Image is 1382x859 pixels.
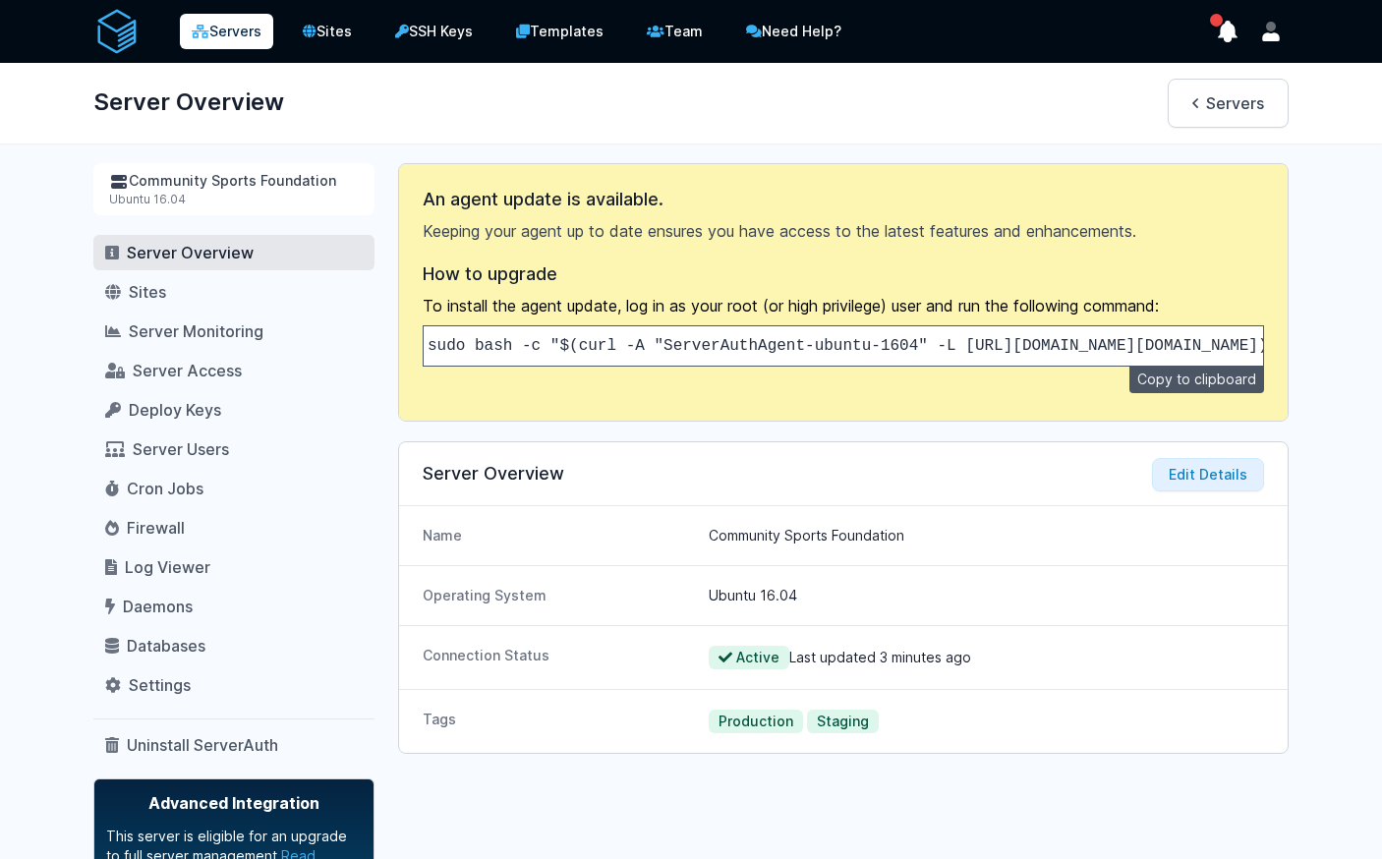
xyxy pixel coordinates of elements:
[423,646,693,669] dt: Connection Status
[93,667,374,703] a: Settings
[93,628,374,663] a: Databases
[127,636,205,656] span: Databases
[1129,366,1264,393] button: Copy to clipboard
[93,471,374,506] a: Cron Jobs
[1210,14,1245,49] button: show notifications
[125,557,210,577] span: Log Viewer
[423,294,1264,317] p: To install the agent update, log in as your root (or high privilege) user and run the following c...
[423,188,1264,211] h3: An agent update is available.
[1253,14,1289,49] button: User menu
[106,791,362,815] span: Advanced Integration
[93,79,284,126] h1: Server Overview
[502,12,617,51] a: Templates
[1168,79,1289,128] a: Servers
[127,735,278,755] span: Uninstall ServerAuth
[127,243,254,262] span: Server Overview
[709,646,1264,669] dd: Last updated 3 minutes ago
[129,400,221,420] span: Deploy Keys
[93,431,374,467] a: Server Users
[93,727,374,763] a: Uninstall ServerAuth
[381,12,487,51] a: SSH Keys
[109,192,359,207] div: Ubuntu 16.04
[709,646,789,669] span: Active
[129,282,166,302] span: Sites
[423,262,1264,286] h3: How to upgrade
[423,710,693,733] dt: Tags
[129,321,263,341] span: Server Monitoring
[133,361,242,380] span: Server Access
[289,12,366,51] a: Sites
[93,235,374,270] a: Server Overview
[93,314,374,349] a: Server Monitoring
[93,392,374,428] a: Deploy Keys
[93,353,374,388] a: Server Access
[93,549,374,585] a: Log Viewer
[807,710,879,733] span: Staging
[428,337,1277,355] code: sudo bash -c "$(curl -A "ServerAuthAgent-ubuntu-1604" -L [URL][DOMAIN_NAME][DOMAIN_NAME])"
[709,526,1264,545] dd: Community Sports Foundation
[127,479,203,498] span: Cron Jobs
[423,586,693,605] dt: Operating System
[709,586,1264,605] dd: Ubuntu 16.04
[633,12,717,51] a: Team
[123,597,193,616] span: Daemons
[1210,14,1223,27] span: has unread notifications
[127,518,185,538] span: Firewall
[709,710,803,733] span: Production
[129,675,191,695] span: Settings
[423,219,1264,243] p: Keeping your agent up to date ensures you have access to the latest features and enhancements.
[423,526,693,545] dt: Name
[93,589,374,624] a: Daemons
[93,510,374,545] a: Firewall
[93,8,141,55] img: serverAuth logo
[180,14,273,49] a: Servers
[732,12,855,51] a: Need Help?
[109,171,359,192] div: Community Sports Foundation
[133,439,229,459] span: Server Users
[93,274,374,310] a: Sites
[423,462,1264,486] h3: Server Overview
[1152,458,1264,491] button: Edit Details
